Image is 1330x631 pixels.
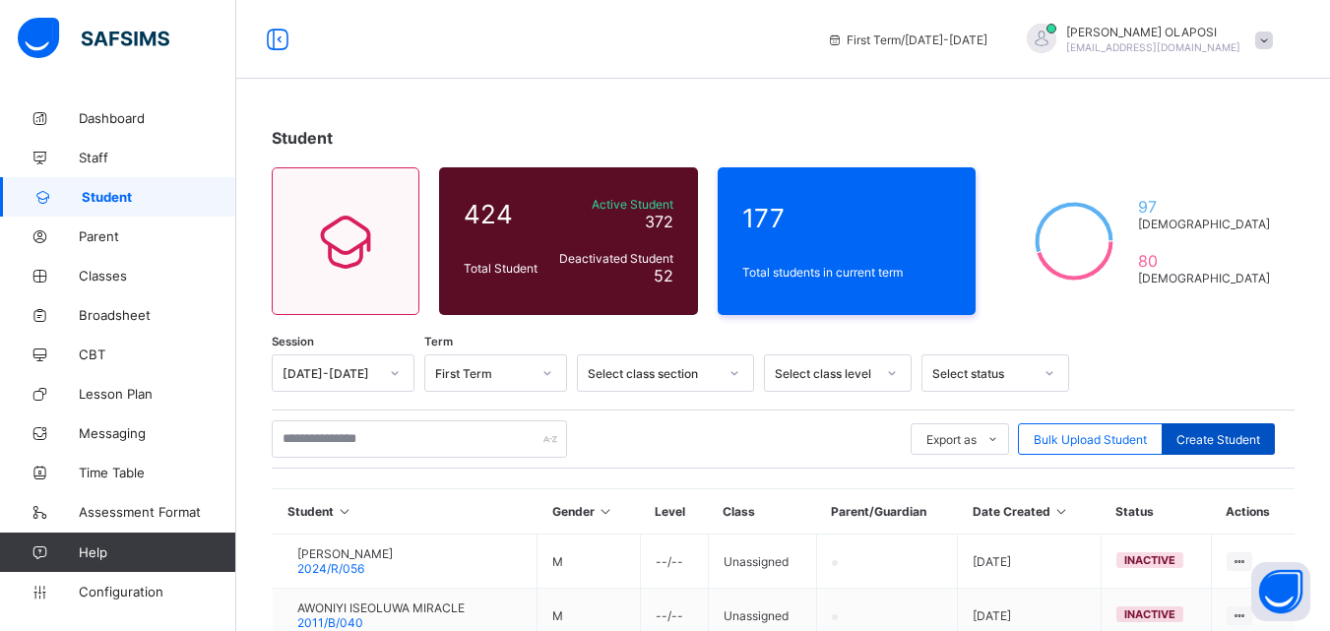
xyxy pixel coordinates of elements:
span: Bulk Upload Student [1034,432,1147,447]
div: Select status [932,366,1033,381]
span: 52 [654,266,673,285]
span: Term [424,335,453,348]
span: Deactivated Student [555,251,673,266]
td: M [538,535,641,589]
th: Parent/Guardian [816,489,958,535]
td: [DATE] [958,535,1102,589]
span: Student [272,128,333,148]
th: Date Created [958,489,1102,535]
button: Open asap [1251,562,1310,621]
th: Student [273,489,538,535]
th: Actions [1211,489,1295,535]
div: [DATE]-[DATE] [283,366,378,381]
span: Session [272,335,314,348]
span: 177 [742,203,952,233]
i: Sort in Ascending Order [1053,504,1070,519]
span: inactive [1124,553,1175,567]
div: Select class level [775,366,875,381]
span: 97 [1138,197,1270,217]
span: 2024/R/056 [297,561,364,576]
i: Sort in Ascending Order [598,504,614,519]
span: Broadsheet [79,307,236,323]
span: [PERSON_NAME] OLAPOSI [1066,25,1240,39]
span: Export as [926,432,977,447]
td: Unassigned [708,535,816,589]
span: 424 [464,199,545,229]
span: [PERSON_NAME] [297,546,393,561]
th: Gender [538,489,641,535]
span: [EMAIL_ADDRESS][DOMAIN_NAME] [1066,41,1240,53]
span: Time Table [79,465,236,480]
span: [DEMOGRAPHIC_DATA] [1138,271,1270,285]
span: CBT [79,347,236,362]
span: Help [79,544,235,560]
span: 80 [1138,251,1270,271]
span: AWONIYI ISEOLUWA MIRACLE [297,600,465,615]
td: --/-- [640,535,708,589]
div: NAOMIOLAPOSI [1007,24,1283,56]
span: Messaging [79,425,236,441]
span: inactive [1124,607,1175,621]
span: Total students in current term [742,265,952,280]
th: Class [708,489,816,535]
span: Lesson Plan [79,386,236,402]
span: Active Student [555,197,673,212]
span: Create Student [1176,432,1260,447]
span: Staff [79,150,236,165]
span: Dashboard [79,110,236,126]
span: [DEMOGRAPHIC_DATA] [1138,217,1270,231]
span: Configuration [79,584,235,599]
th: Status [1101,489,1211,535]
i: Sort in Ascending Order [337,504,353,519]
div: Total Student [459,256,550,281]
span: Assessment Format [79,504,236,520]
span: session/term information [827,32,987,47]
span: 372 [645,212,673,231]
span: Parent [79,228,236,244]
div: Select class section [588,366,718,381]
span: 2011/B/040 [297,615,363,630]
th: Level [640,489,708,535]
span: Classes [79,268,236,284]
div: First Term [435,366,531,381]
img: safsims [18,18,169,59]
span: Student [82,189,236,205]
